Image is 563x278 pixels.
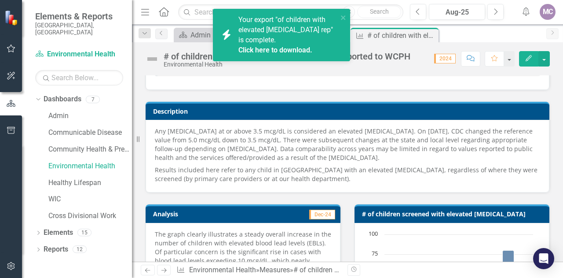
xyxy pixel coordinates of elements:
[44,94,81,104] a: Dashboards
[367,30,436,41] div: # of children with elevated [MEDICAL_DATA] reported to WCPH
[35,70,123,85] input: Search Below...
[238,15,336,55] span: Your export "of children with elevated [MEDICAL_DATA] rep" is complete.
[48,194,132,204] a: WIC
[155,127,540,164] p: Any [MEDICAL_DATA] at or above 3.5 mcg/dL is considered an elevated [MEDICAL_DATA]. On [DATE], CD...
[260,266,290,274] a: Measures
[153,108,545,115] h3: Description
[48,211,132,221] a: Cross Divisional Work
[48,145,132,155] a: Community Health & Prevention
[145,52,159,66] img: Not Defined
[77,229,91,237] div: 15
[176,265,341,275] div: » »
[357,6,401,18] button: Search
[86,96,100,103] div: 7
[35,49,123,59] a: Environmental Health
[44,228,73,238] a: Elements
[48,161,132,171] a: Environmental Health
[362,211,545,217] h3: # of children screened with elevated [MEDICAL_DATA]
[429,4,485,20] button: Aug-25
[432,7,482,18] div: Aug-25
[309,210,335,219] span: Dec-24
[48,128,132,138] a: Communicable Disease
[176,30,256,41] a: Admin
[178,4,403,20] input: Search ClearPoint...
[44,245,68,255] a: Reports
[73,246,87,253] div: 12
[533,248,554,269] div: Open Intercom Messenger
[48,111,132,121] a: Admin
[238,46,312,54] a: Click here to download.
[434,54,456,63] span: 2024
[503,250,514,272] path: 2024, 27. 3.5 - 4.9 mcg/dL.
[189,266,256,274] a: Environmental Health
[340,12,347,22] button: close
[4,10,20,26] img: ClearPoint Strategy
[369,230,378,237] text: 100
[372,249,378,257] text: 75
[370,8,389,15] span: Search
[540,4,556,20] button: MC
[48,178,132,188] a: Healthy Lifespan
[155,164,540,183] p: Results included here refer to any child in [GEOGRAPHIC_DATA] with an elevated [MEDICAL_DATA], re...
[293,266,487,274] div: # of children with elevated [MEDICAL_DATA] reported to WCPH
[190,30,256,41] div: Admin
[164,61,410,68] div: Environmental Health
[35,22,123,36] small: [GEOGRAPHIC_DATA], [GEOGRAPHIC_DATA]
[164,52,410,61] div: # of children with elevated [MEDICAL_DATA] reported to WCPH
[35,11,123,22] span: Elements & Reports
[153,211,241,217] h3: Analysis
